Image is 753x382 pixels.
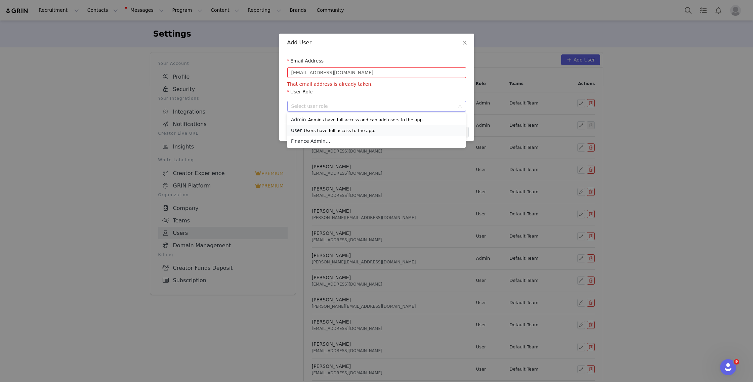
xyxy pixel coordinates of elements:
[304,128,375,133] p: Users have full access to the app.
[287,89,313,94] label: User Role
[720,359,736,375] iframe: Intercom live chat
[287,67,466,78] input: Email address
[458,104,462,109] i: icon: down
[287,125,466,136] li: User
[287,114,466,125] li: Admin
[308,117,424,123] p: Admins have full access and can add users to the app.
[455,34,474,52] button: Close
[328,139,512,144] p: Finance Admins have limited access and can only edit payment information in the app.
[734,359,739,365] span: 9
[287,39,466,46] div: Add User
[287,136,466,146] li: Finance Admin
[287,81,466,88] div: That email address is already taken.
[287,58,324,63] label: Email Address
[462,40,467,45] i: icon: close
